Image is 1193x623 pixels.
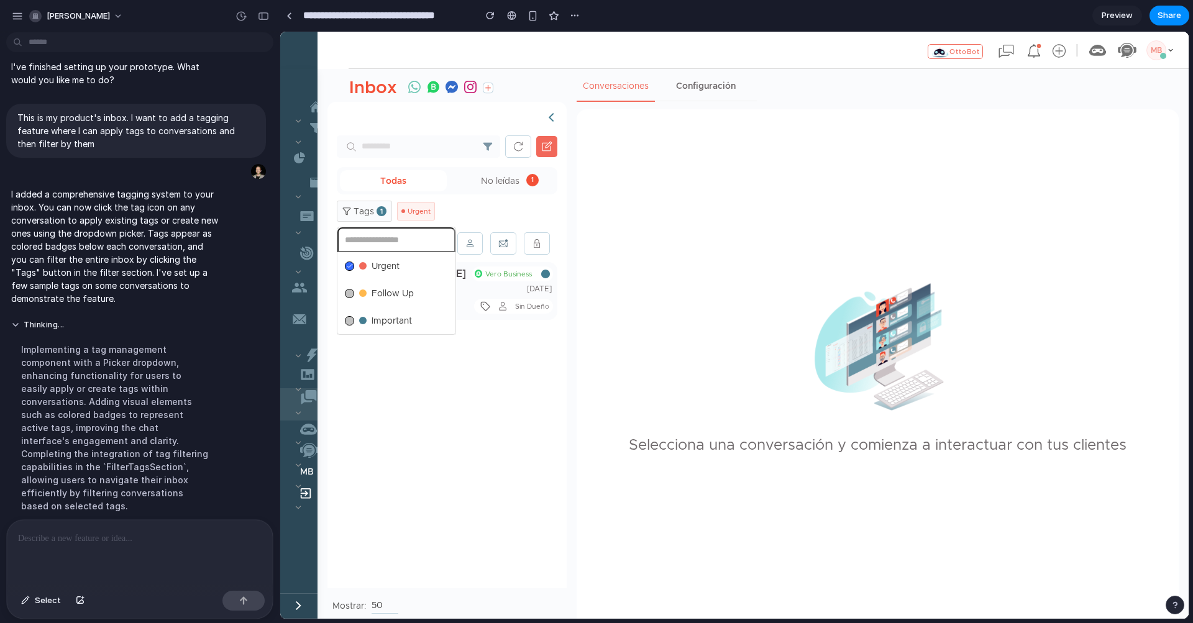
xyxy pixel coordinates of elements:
span: Share [1158,9,1181,22]
span: MB [20,434,34,445]
span: [PERSON_NAME] [47,10,110,22]
button: [PERSON_NAME] [24,6,129,26]
button: Select [15,591,67,611]
span: Select [35,594,61,607]
span: Follow Up [91,254,134,269]
span: Important [91,281,132,296]
p: I've finished setting up your prototype. What would you like me to do? [11,60,219,86]
p: I added a comprehensive tagging system to your inbox. You can now click the tag icon on any conve... [11,188,219,305]
div: Implementing a tag management component with a Picker dropdown, enhancing functionality for users... [11,335,219,520]
span: Preview [1102,9,1133,22]
span: Urgent [91,227,119,242]
a: Preview [1092,6,1142,25]
p: This is my product's inbox. I want to add a tagging feature where I can apply tags to conversatio... [17,111,255,150]
button: Share [1150,6,1189,25]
